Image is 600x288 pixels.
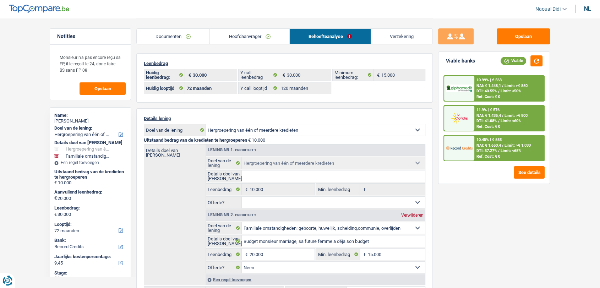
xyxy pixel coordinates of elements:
[54,276,126,281] div: BS
[498,89,500,93] span: /
[446,141,472,154] img: Record Credits
[476,154,500,159] div: Ref. Cost: € 0
[514,166,545,179] button: See details
[530,3,567,15] a: Naoual Didi
[54,189,125,195] label: Aanvullend leenbedrag:
[584,5,591,12] div: nl
[239,69,279,81] label: Y call leenbedrag
[242,249,250,260] span: €
[476,94,500,99] div: Ref. Cost: € 0
[279,69,287,81] span: €
[54,254,125,260] label: Jaarlijks kostenpercentage:
[144,82,185,94] label: Huidig looptijd
[9,5,69,13] img: TopCompare Logo
[371,29,432,44] a: Verzekering
[501,89,521,93] span: Limit: <50%
[502,113,503,118] span: /
[476,89,497,93] span: DTI: 40.55%
[54,140,126,146] div: Details doel van [PERSON_NAME]
[144,124,206,136] label: Doel van de lening
[206,170,242,182] label: Details doel van [PERSON_NAME]
[476,108,500,112] div: 11.9% | € 576
[54,169,126,180] div: Uitstaand bedrag van de kredieten te hergroeperen
[501,119,521,123] span: Limit: <60%
[206,213,258,217] div: Lening nr.2
[476,137,502,142] div: 10.45% | € 555
[504,113,528,118] span: Limit: >€ 800
[476,119,497,123] span: DTI: 41.08%
[206,157,242,169] label: Doel van de lening
[54,222,125,227] label: Looptijd:
[476,113,501,118] span: NAI: € 1.435,4
[399,213,425,217] div: Verwijderen
[233,213,256,217] span: - Prioriteit 2
[206,235,242,247] label: Details doel van [PERSON_NAME]
[144,145,206,157] label: Details doel van [PERSON_NAME]
[316,184,360,195] label: Min. leenbedrag
[54,238,125,243] label: Bank:
[54,113,126,118] div: Name:
[206,148,258,152] div: Lening nr.1
[502,83,503,88] span: /
[206,262,242,273] label: Offerte?
[206,275,425,285] div: Een regel toevoegen
[476,124,500,129] div: Ref. Cost: € 0
[54,212,57,217] span: €
[54,205,125,211] label: Leenbedrag:
[144,116,425,121] p: Details lening
[242,184,250,195] span: €
[206,249,242,260] label: Leenbedrag
[210,29,289,44] a: Hoofdaanvrager
[498,148,500,153] span: /
[206,197,242,208] label: Offerte?
[144,69,185,81] label: Huidig leenbedrag:
[501,148,521,153] span: Limit: <65%
[239,82,279,94] label: Y call looptijd
[446,85,472,93] img: Alphacredit
[497,28,550,44] button: Opslaan
[360,249,368,260] span: €
[233,148,256,152] span: - Prioriteit 1
[535,6,561,12] span: Naoual Didi
[57,33,124,39] h5: Notities
[248,137,265,143] span: € 10.000
[206,222,242,234] label: Doel van de lening
[360,184,368,195] span: €
[80,82,126,95] button: Opslaan
[476,148,497,153] span: DTI: 37.27%
[144,137,247,143] span: Uitstaand bedrag van de kredieten te hergroeperen
[476,83,501,88] span: NAI: € 1.448,1
[501,57,526,65] div: Viable
[316,249,360,260] label: Min. leenbedrag
[144,61,425,66] p: Leenbedrag
[498,119,500,123] span: /
[476,143,501,148] span: NAI: € 1.650,4
[206,184,242,195] label: Leenbedrag
[54,180,126,186] div: € 10.000
[137,29,209,44] a: Documenten
[502,143,503,148] span: /
[446,58,475,64] div: Viable banks
[54,195,57,201] span: €
[54,125,125,131] label: Doel van de lening:
[504,143,531,148] span: Limit: >€ 1.033
[290,29,371,44] a: Behoefteanalyse
[446,112,472,125] img: Cofidis
[373,69,381,81] span: €
[54,160,126,165] div: Een regel toevoegen
[476,78,502,82] div: 10.99% | € 563
[54,118,126,124] div: [PERSON_NAME]
[185,69,193,81] span: €
[54,270,126,276] div: Stage:
[94,86,111,91] span: Opslaan
[333,69,373,81] label: Minimum leenbedrag:
[504,83,528,88] span: Limit: >€ 850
